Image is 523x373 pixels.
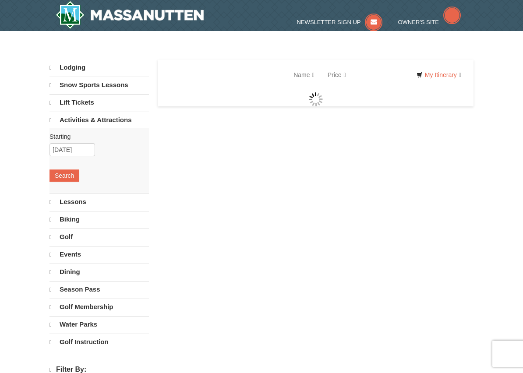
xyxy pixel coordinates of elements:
[49,194,149,210] a: Lessons
[321,66,353,84] a: Price
[297,19,361,25] span: Newsletter Sign Up
[49,94,149,111] a: Lift Tickets
[49,112,149,128] a: Activities & Attractions
[49,264,149,280] a: Dining
[56,1,204,29] a: Massanutten Resort
[309,92,323,106] img: wait gif
[49,334,149,350] a: Golf Instruction
[56,1,204,29] img: Massanutten Resort Logo
[49,246,149,263] a: Events
[49,77,149,93] a: Snow Sports Lessons
[49,60,149,76] a: Lodging
[411,68,467,81] a: My Itinerary
[398,19,461,25] a: Owner's Site
[49,169,79,182] button: Search
[287,66,321,84] a: Name
[49,211,149,228] a: Biking
[398,19,439,25] span: Owner's Site
[49,132,142,141] label: Starting
[49,281,149,298] a: Season Pass
[49,229,149,245] a: Golf
[297,19,383,25] a: Newsletter Sign Up
[49,316,149,333] a: Water Parks
[49,299,149,315] a: Golf Membership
